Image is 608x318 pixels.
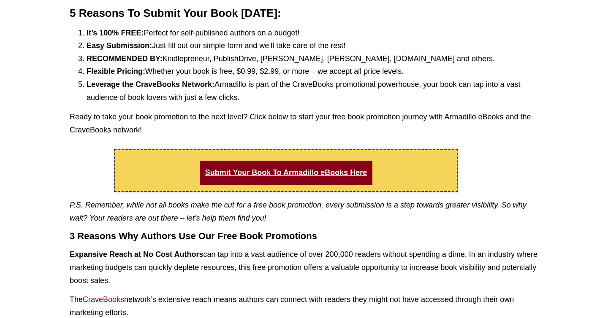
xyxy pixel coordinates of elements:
strong: Flexible Pricing: [87,67,145,75]
li: Kindlepreneur, PublishDrive, [PERSON_NAME], [PERSON_NAME], [DOMAIN_NAME] and others. [87,52,538,65]
a: Submit Your Book To Armadillo eBooks Here [200,161,372,185]
strong: 5 Reasons To Submit Your Book [DATE]: [70,7,281,19]
li: Whether your book is free, $0.99, $2.99, or more – we accept all price levels. [87,65,538,78]
p: can tap into a vast audience of over 200,000 readers without spending a dime. In an industry wher... [70,248,538,287]
strong: 3 Reasons Why Authors Use Our Free Book Promotions [70,231,317,241]
a: CraveBooks [83,295,124,304]
li: Armadillo is part of the CraveBooks promotional powerhouse, your book can tap into a vast audienc... [87,78,538,104]
li: Just fill out our simple form and we’ll take care of the rest! [87,39,538,52]
strong: Leverage the CraveBooks Network: [87,80,214,89]
em: P.S. Remember, while not all books make the cut for a free book promotion, every submission is a ... [70,201,527,222]
strong: Easy Submission: [87,41,152,50]
strong: RECOMMENDED BY: [87,54,163,63]
li: Perfect for self-published authors on a budget! [87,27,538,40]
strong: Expansive Reach at No Cost Authors [70,250,203,259]
strong: It’s 100% FREE: [87,29,144,37]
p: Ready to take your book promotion to the next level? Click below to start your free book promotio... [70,110,538,136]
